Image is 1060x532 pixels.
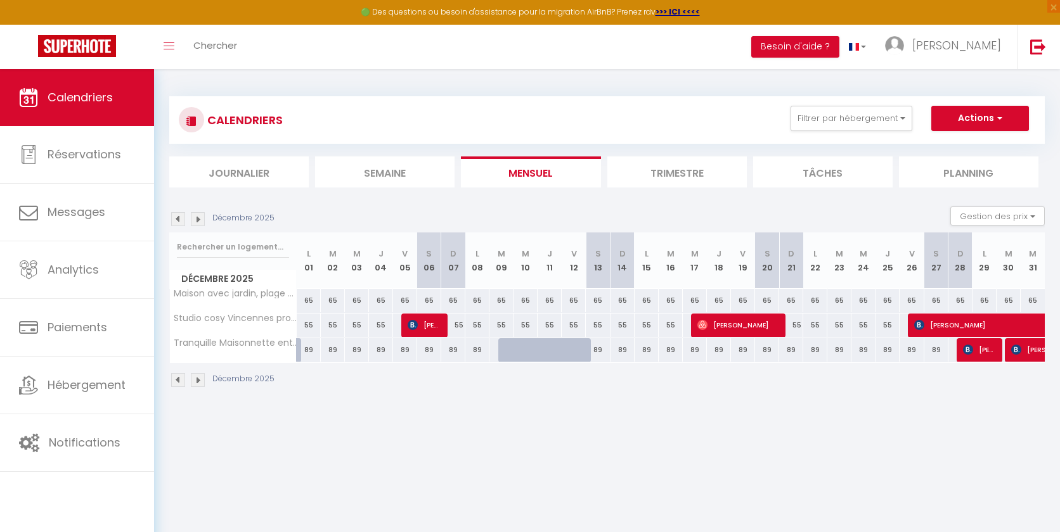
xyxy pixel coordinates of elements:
div: 65 [731,289,755,312]
span: Hébergement [48,377,126,393]
div: 65 [393,289,417,312]
div: 89 [586,338,610,362]
span: [PERSON_NAME] [963,338,995,362]
div: 55 [369,313,393,337]
th: 11 [538,232,562,289]
abbr: V [402,248,408,260]
div: 55 [586,313,610,337]
div: 89 [441,338,465,362]
div: 65 [803,289,827,312]
img: Super Booking [38,35,116,57]
p: Décembre 2025 [212,212,275,224]
th: 18 [707,232,731,289]
th: 29 [973,232,997,289]
div: 89 [707,338,731,362]
abbr: M [836,248,843,260]
span: Notifications [49,434,120,450]
div: 55 [876,313,900,337]
abbr: L [307,248,311,260]
abbr: M [667,248,675,260]
abbr: S [426,248,432,260]
abbr: V [909,248,915,260]
th: 27 [924,232,948,289]
span: [PERSON_NAME] [697,313,778,337]
div: 65 [659,289,683,312]
abbr: J [547,248,552,260]
div: 89 [683,338,707,362]
div: 55 [779,313,803,337]
div: 89 [659,338,683,362]
li: Planning [899,156,1038,187]
abbr: S [933,248,939,260]
abbr: D [957,248,964,260]
div: 65 [321,289,345,312]
div: 89 [731,338,755,362]
div: 55 [321,313,345,337]
div: 89 [779,338,803,362]
div: 89 [345,338,369,362]
th: 14 [611,232,635,289]
th: 13 [586,232,610,289]
th: 17 [683,232,707,289]
th: 24 [851,232,876,289]
span: [PERSON_NAME] [408,313,440,337]
div: 55 [441,313,465,337]
abbr: L [475,248,479,260]
div: 65 [779,289,803,312]
div: 65 [441,289,465,312]
div: 89 [611,338,635,362]
span: Studio cosy Vincennes proche [GEOGRAPHIC_DATA]/Disney/Concerts [172,313,299,323]
div: 89 [876,338,900,362]
span: Analytics [48,262,99,277]
th: 09 [489,232,514,289]
div: 65 [851,289,876,312]
th: 07 [441,232,465,289]
li: Trimestre [607,156,747,187]
abbr: S [765,248,770,260]
div: 55 [851,313,876,337]
abbr: M [1029,248,1037,260]
strong: >>> ICI <<<< [656,6,700,17]
span: Calendriers [48,89,113,105]
div: 65 [755,289,779,312]
th: 12 [562,232,586,289]
th: 15 [635,232,659,289]
th: 22 [803,232,827,289]
div: 55 [297,313,321,337]
li: Tâches [753,156,893,187]
span: Tranquille Maisonnette entre [GEOGRAPHIC_DATA] et [GEOGRAPHIC_DATA] [172,338,299,348]
div: 89 [635,338,659,362]
div: 55 [827,313,851,337]
div: 55 [345,313,369,337]
div: 89 [297,338,321,362]
button: Filtrer par hébergement [791,106,912,131]
div: 65 [465,289,489,312]
th: 28 [948,232,973,289]
abbr: D [450,248,456,260]
div: 55 [538,313,562,337]
div: 65 [948,289,973,312]
th: 05 [393,232,417,289]
abbr: J [378,248,384,260]
div: 65 [876,289,900,312]
div: 55 [611,313,635,337]
abbr: J [716,248,721,260]
div: 65 [924,289,948,312]
abbr: L [983,248,986,260]
th: 01 [297,232,321,289]
h3: CALENDRIERS [204,106,283,134]
div: 55 [659,313,683,337]
abbr: L [645,248,649,260]
div: 89 [321,338,345,362]
div: 89 [851,338,876,362]
th: 20 [755,232,779,289]
a: Chercher [184,25,247,69]
img: ... [885,36,904,55]
abbr: M [353,248,361,260]
div: 55 [489,313,514,337]
span: Décembre 2025 [170,270,296,288]
p: Décembre 2025 [212,373,275,385]
div: 89 [393,338,417,362]
abbr: V [740,248,746,260]
abbr: M [860,248,867,260]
